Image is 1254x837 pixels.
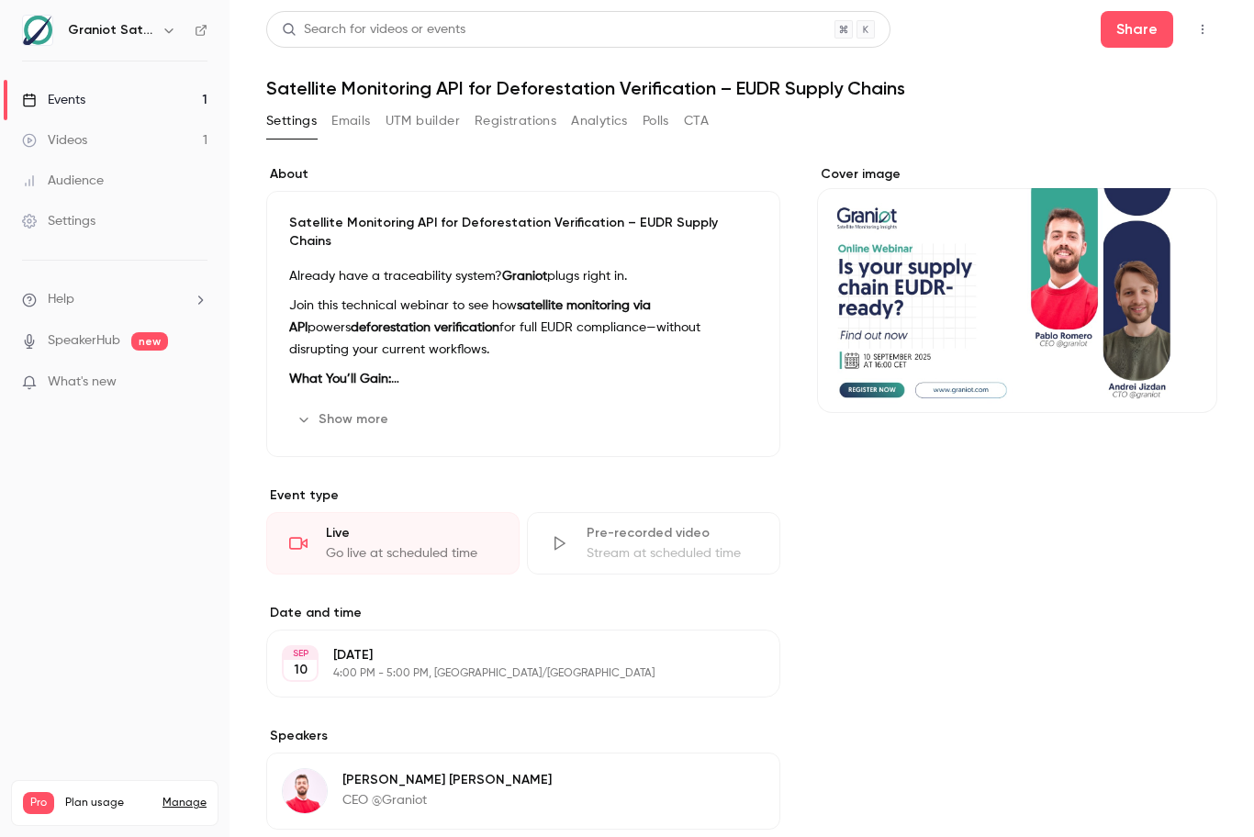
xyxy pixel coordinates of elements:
span: What's new [48,373,117,392]
p: 10 [294,661,308,679]
label: About [266,165,780,184]
button: Edit [698,768,765,798]
div: Events [22,91,85,109]
img: Pablo Romero Díaz [283,769,327,813]
div: Go live at scheduled time [326,544,497,563]
button: Settings [266,106,317,136]
div: Settings [22,212,95,230]
a: SpeakerHub [48,331,120,351]
div: Pablo Romero Díaz[PERSON_NAME] [PERSON_NAME]CEO @Graniot [266,753,780,830]
button: cover-image [1166,362,1203,398]
strong: Graniot [502,270,547,283]
p: Satellite Monitoring API for Deforestation Verification – EUDR Supply Chains [289,214,757,251]
p: 4:00 PM - 5:00 PM, [GEOGRAPHIC_DATA]/[GEOGRAPHIC_DATA] [333,666,683,681]
button: Share [1101,11,1173,48]
span: Help [48,290,74,309]
a: Manage [162,796,207,810]
span: Pro [23,792,54,814]
p: [PERSON_NAME] [PERSON_NAME] [342,771,552,789]
strong: What You’ll Gain: [289,373,399,385]
div: SEP [284,647,317,660]
strong: deforestation verification [351,321,499,334]
label: Speakers [266,727,780,745]
label: Cover image [817,165,1217,184]
p: [DATE] [333,646,683,664]
button: Polls [643,106,669,136]
section: Cover image [817,165,1217,413]
div: LiveGo live at scheduled time [266,512,520,575]
span: 1 [182,817,185,828]
button: Registrations [475,106,556,136]
div: Pre-recorded video [587,524,757,542]
label: Date and time [266,604,780,622]
p: Videos [23,814,58,831]
p: CEO @Graniot [342,791,552,809]
span: new [131,332,168,351]
button: Analytics [571,106,628,136]
button: Show more [289,405,399,434]
p: / 90 [182,814,207,831]
div: Search for videos or events [282,20,465,39]
div: Live [326,524,497,542]
p: Already have a traceability system? plugs right in. [289,265,757,287]
div: Audience [22,172,104,190]
button: UTM builder [386,106,460,136]
div: Pre-recorded videoStream at scheduled time [527,512,780,575]
h1: Satellite Monitoring API for Deforestation Verification – EUDR Supply Chains [266,77,1217,99]
h6: Graniot Satellite Technologies SL [68,21,154,39]
li: help-dropdown-opener [22,290,207,309]
div: Stream at scheduled time [587,544,757,563]
button: Emails [331,106,370,136]
p: Event type [266,486,780,505]
img: Graniot Satellite Technologies SL [23,16,52,45]
div: Videos [22,131,87,150]
p: Join this technical webinar to see how powers for full EUDR compliance—without disrupting your cu... [289,295,757,361]
button: CTA [684,106,709,136]
span: Plan usage [65,796,151,810]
